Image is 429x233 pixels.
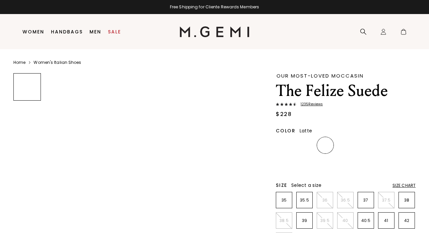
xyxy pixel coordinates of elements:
img: The Felize Suede [14,163,41,190]
img: Sunflower [359,158,374,173]
img: The Felize Suede [14,104,41,130]
a: Handbags [51,29,83,34]
h1: The Felize Suede [276,82,416,100]
img: Olive [338,158,353,173]
h2: Color [276,128,296,133]
a: Men [89,29,101,34]
p: 36 [317,198,333,203]
img: The Felize Suede [14,194,41,220]
img: Leopard Print [277,158,292,173]
div: Our Most-Loved Moccasin [277,73,416,78]
p: 40 [338,218,353,223]
img: Saddle [277,138,292,153]
p: 41 [378,218,394,223]
img: Gray [338,138,353,153]
a: 1235Reviews [276,102,416,108]
div: Size Chart [392,183,416,188]
img: Chocolate [318,158,333,173]
p: 36.5 [338,198,353,203]
h2: Size [276,183,287,188]
p: 37.5 [378,198,394,203]
img: M.Gemi [180,26,250,37]
p: 38 [399,198,415,203]
a: Women's Italian Shoes [34,60,81,65]
p: 42 [399,218,415,223]
img: Latte [318,138,333,153]
img: Sunset Red [379,138,394,153]
img: Mushroom [400,138,415,153]
span: Latte [300,127,312,134]
span: 1235 Review s [297,102,323,106]
p: 39 [297,218,312,223]
a: Women [22,29,44,34]
p: 37 [358,198,374,203]
p: 38.5 [276,218,292,223]
a: Home [13,60,25,65]
p: 35 [276,198,292,203]
img: Pistachio [297,158,312,173]
a: Sale [108,29,121,34]
span: Select a size [291,182,321,189]
img: The Felize Suede [14,133,41,160]
img: Burgundy [379,158,394,173]
p: 39.5 [317,218,333,223]
img: Midnight Blue [297,138,312,153]
p: 40.5 [358,218,374,223]
div: $228 [276,110,292,118]
p: 35.5 [297,198,312,203]
img: Black [359,138,374,153]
